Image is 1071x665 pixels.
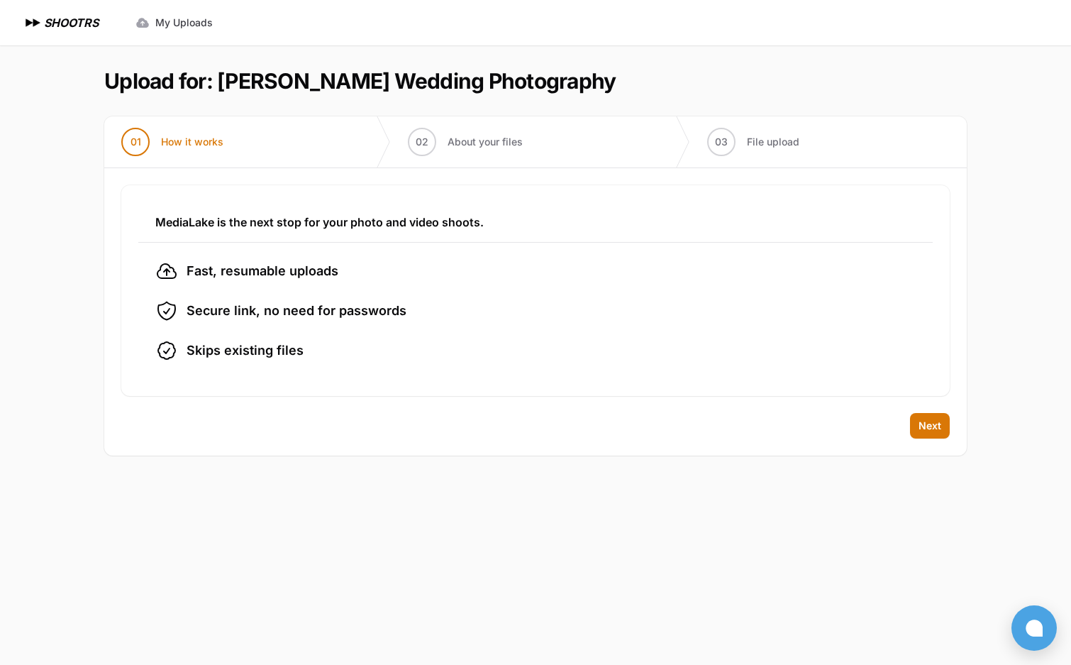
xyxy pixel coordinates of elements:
a: My Uploads [127,10,221,35]
span: How it works [161,135,223,149]
span: Skips existing files [187,341,304,361]
h1: Upload for: [PERSON_NAME] Wedding Photography [104,68,616,94]
span: File upload [747,135,799,149]
button: 01 How it works [104,116,240,167]
span: 02 [416,135,428,149]
button: Next [910,413,950,439]
h3: MediaLake is the next stop for your photo and video shoots. [155,214,916,231]
button: 03 File upload [690,116,816,167]
span: About your files [448,135,523,149]
span: 03 [715,135,728,149]
span: 01 [131,135,141,149]
span: Next [919,419,941,433]
img: SHOOTRS [23,14,44,31]
button: 02 About your files [391,116,540,167]
span: My Uploads [155,16,213,30]
button: Open chat window [1011,605,1057,651]
h1: SHOOTRS [44,14,99,31]
a: SHOOTRS SHOOTRS [23,14,99,31]
span: Fast, resumable uploads [187,261,338,281]
span: Secure link, no need for passwords [187,301,406,321]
